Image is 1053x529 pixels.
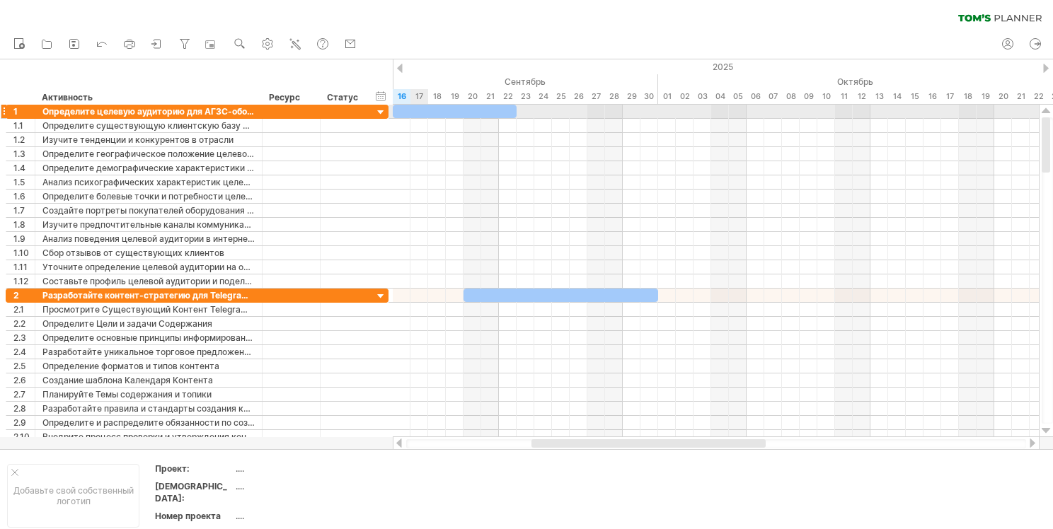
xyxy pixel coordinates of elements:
div: Пятница, 17 октября 2025 года [941,89,959,104]
ya-tr-span: Внедрите процесс проверки и утверждения контента [42,431,271,442]
ya-tr-span: Разработайте уникальное торговое предложение для Telegram-канала [42,347,346,357]
div: Вторник, 7 октября 2025 года [764,89,782,104]
ya-tr-span: Сентябрь [505,76,546,87]
div: 1.10 [13,246,35,260]
div: Вторник, 16 сентября 2025 года [393,89,410,104]
div: Четверг, 16 октября 2025 года [923,89,941,104]
div: Понедельник, 20 октября 2025 года [994,89,1012,104]
ya-tr-span: Октябрь [837,76,873,87]
div: 2.4 [13,345,35,359]
div: Вторник, 14 октября 2025 года [888,89,906,104]
ya-tr-span: [DEMOGRAPHIC_DATA]: [155,481,227,504]
div: 2 [13,289,35,302]
div: 2.2 [13,317,35,330]
ya-tr-span: Определите географическое положение целевой аудитории [42,149,299,159]
ya-tr-span: Создание шаблона Календаря Контента [42,375,213,385]
div: Воскресенье, 12 октября 2025 года [853,89,870,104]
div: Воскресенье, 28 сентября 2025 года [605,89,623,104]
ya-tr-span: Составьте профиль целевой аудитории и поделитесь им с командой [42,276,334,286]
ya-tr-span: Определите основные принципы информирования для оборудования АГЗС [42,332,359,343]
div: Пятница, 3 октября 2025 года [694,89,711,104]
div: Воскресенье, 21 сентября 2025 года [481,89,499,104]
div: Среда, 22 октября 2025 года [1030,89,1047,104]
ya-tr-span: Определите существующую клиентскую базу для АГЗС-оборудования [42,120,347,131]
div: Суббота, 11 октября 2025 года [835,89,853,104]
ya-tr-span: Определите демографические характеристики целевой аудитории [42,163,329,173]
div: Четверг, 9 октября 2025 года [800,89,817,104]
div: Среда, 8 октября 2025 года [782,89,800,104]
div: Понедельник, 13 октября 2025 года [870,89,888,104]
ya-tr-span: Сбор отзывов от существующих клиентов [42,248,224,258]
div: Суббота, 27 сентября 2025 года [587,89,605,104]
div: Среда, 1 октября 2025 года [658,89,676,104]
div: 2.9 [13,416,35,429]
div: Понедельник, 29 сентября 2025 года [623,89,640,104]
ya-tr-span: Анализ психографических характеристик целевой аудитории [42,177,305,187]
div: 1.1 [13,119,35,132]
ya-tr-span: Определите целевую аудиторию для АГЗС-оборудования [42,106,292,117]
div: Понедельник, 22 сентября 2025 года [499,89,517,104]
ya-tr-span: Проект: [155,463,190,474]
div: Четверг, 25 сентября 2025 года [552,89,570,104]
div: Воскресенье, 19 октября 2025 года [977,89,994,104]
div: 1.5 [13,175,35,189]
ya-tr-span: Уточните определение целевой аудитории на основе результатов исследования [42,262,385,272]
div: 2.3 [13,331,35,344]
ya-tr-span: Ресурс [269,92,300,103]
ya-tr-span: Номер проекта [155,511,221,521]
div: 2.10 [13,430,35,443]
div: 1.12 [13,274,35,288]
div: 1.2 [13,133,35,146]
div: Воскресенье, 5 октября 2025 года [729,89,747,104]
ya-tr-span: Определите Цели и задачи Содержания [42,318,212,329]
div: 1.9 [13,232,35,245]
div: 1.6 [13,190,35,203]
div: 1.7 [13,204,35,217]
div: Суббота, 4 октября 2025 года [711,89,729,104]
div: Вторник, 30 сентября 2025 года [640,89,658,104]
div: Среда, 24 сентября 2025 года [534,89,552,104]
ya-tr-span: Создайте портреты покупателей оборудования для АГЗС [42,205,287,216]
div: Четверг, 2 октября 2025 года [676,89,694,104]
div: Пятница, 26 сентября 2025 года [570,89,587,104]
ya-tr-span: Разработайте правила и стандарты создания контента [42,403,278,414]
div: Среда, 17 сентября 2025 года [410,89,428,104]
div: Пятница, 19 сентября 2025 года [446,89,464,104]
ya-tr-span: Анализ поведения целевой аудитории в интернете [42,233,258,244]
div: Суббота, 20 сентября 2025 года [464,89,481,104]
div: .... [236,480,355,492]
div: 1 [13,105,35,118]
div: Сентябрь 2025 года [127,74,658,89]
div: 1.8 [13,218,35,231]
div: 2.7 [13,388,35,401]
ya-tr-span: Активность [42,92,93,103]
ya-tr-span: Статус [327,92,358,103]
ya-tr-span: Определите и распределите обязанности по созданию контента [42,417,317,428]
div: Четверг, 18 сентября 2025 года [428,89,446,104]
ya-tr-span: Определение форматов и типов контента [42,361,219,371]
div: 1.3 [13,147,35,161]
ya-tr-span: Просмотрите Существующий Контент Telegram-канала [42,304,282,315]
div: Вторник, 23 сентября 2025 года [517,89,534,104]
div: 2.6 [13,373,35,387]
ya-tr-span: Планируйте Темы содержания и топики [42,389,212,400]
div: Понедельник, 6 октября 2025 года [747,89,764,104]
div: Суббота, 18 октября 2025 года [959,89,977,104]
div: 1.11 [13,260,35,274]
div: 2.5 [13,359,35,373]
ya-tr-span: Разработайте контент-стратегию для Telegram-канала [42,290,283,301]
ya-tr-span: Изучите предпочтительные каналы коммуникации целевой аудитории [42,219,344,230]
div: 2.1 [13,303,35,316]
div: 1.4 [13,161,35,175]
div: 2.8 [13,402,35,415]
ya-tr-span: Определите болевые точки и потребности целевой аудитории [42,191,307,202]
ya-tr-span: Добавьте свой собственный логотип [13,485,134,506]
ya-tr-span: Изучите тенденции и конкурентов в отрасли [42,134,234,145]
div: Пятница, 10 октября 2025 года [817,89,835,104]
div: Среда, 15 октября 2025 года [906,89,923,104]
div: .... [236,510,355,522]
div: Вторник, 21 октября 2025 года [1012,89,1030,104]
div: .... [236,463,355,475]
